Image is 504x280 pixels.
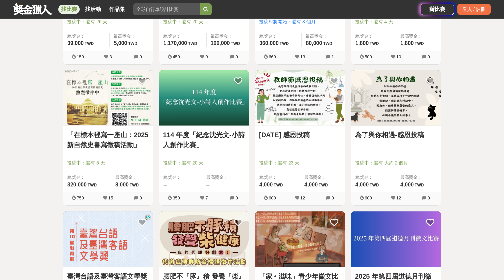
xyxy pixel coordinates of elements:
span: 最高獎金： [400,33,437,40]
span: 總獎金： [67,174,107,181]
span: -- [163,182,167,187]
span: 4,000 [304,182,318,187]
span: 總獎金： [67,33,105,40]
span: TWD [280,41,289,46]
span: 1 [331,54,334,59]
span: 13 [300,54,305,59]
span: TWD [88,183,97,187]
span: 最高獎金： [400,174,437,181]
span: 0 [139,54,142,59]
span: TWD [323,41,332,46]
span: 600 [269,195,276,200]
span: 最高獎金： [304,174,341,181]
span: 80,000 [306,40,322,46]
span: 投稿中：還有 5 天 [67,159,149,166]
span: 0 [427,54,430,59]
span: 最高獎金： [115,174,149,181]
img: Cover Image [351,211,441,267]
img: Cover Image [159,70,249,126]
a: [DATE] 感恩投稿 [259,130,341,140]
span: TWD [128,41,137,46]
a: Cover Image [255,211,345,267]
span: 總獎金： [259,33,297,40]
img: Cover Image [159,211,249,267]
span: 投稿中：還有 4 天 [355,18,437,25]
span: TWD [370,41,379,46]
span: 150 [77,54,84,59]
span: 12 [396,195,401,200]
span: 投稿即將開始：還有 3 個月 [259,18,341,25]
span: 500 [365,54,372,59]
span: 投稿中：還有 20 天 [163,159,245,166]
a: 找活動 [82,5,104,14]
span: 總獎金： [163,174,198,181]
span: 350 [173,195,180,200]
span: 總獎金： [355,174,392,181]
img: Cover Image [255,70,345,126]
span: 4,000 [259,182,273,187]
span: -- [206,182,210,187]
span: 總獎金： [355,33,392,40]
img: Cover Image [63,70,153,126]
div: 登入 / 註冊 [457,4,491,15]
span: 7 [205,195,208,200]
span: 39,000 [67,40,84,46]
img: Cover Image [255,211,345,267]
span: 9 [205,54,208,59]
span: 0 [331,195,334,200]
span: 10 [396,54,401,59]
span: 1,170,000 [163,40,187,46]
span: 4,000 [355,182,369,187]
span: 0 [235,195,238,200]
span: 投稿中：還有 26 天 [67,18,149,25]
span: 600 [365,195,372,200]
span: 最高獎金： [206,174,245,181]
span: 0 [235,54,238,59]
img: Cover Image [63,211,153,267]
span: 1,800 [355,40,369,46]
span: TWD [85,41,94,46]
a: 作品集 [106,5,128,14]
span: TWD [370,183,379,187]
span: 660 [269,54,276,59]
span: 100,000 [211,40,230,46]
span: 0 [427,195,430,200]
img: Cover Image [351,70,441,126]
span: TWD [319,183,328,187]
span: 360,000 [259,40,279,46]
span: 0 [139,195,142,200]
span: TWD [130,183,139,187]
span: 8,000 [115,182,129,187]
a: 114 年度「紀念沈光文-小詩人創作比賽」 [163,130,245,150]
span: 750 [77,195,84,200]
span: 12 [300,195,305,200]
span: 4,000 [400,182,414,187]
span: TWD [188,41,197,46]
span: 15 [108,195,113,200]
span: 總獎金： [163,33,202,40]
span: 最高獎金： [114,33,149,40]
span: 5,000 [114,40,127,46]
a: Cover Image [63,211,153,267]
span: 最高獎金： [306,33,341,40]
span: 最高獎金： [211,33,245,40]
span: 投稿中：還有 23 天 [259,159,341,166]
span: 總獎金： [259,174,296,181]
span: 3 [109,54,112,59]
a: 辦比賽 [421,4,454,15]
span: 450 [173,54,180,59]
span: 1,800 [400,40,414,46]
input: 全球自行車設計比賽 [133,3,200,15]
a: 為了與你相遇-感恩投稿 [355,130,437,140]
span: 投稿中：還有 20 天 [163,18,245,25]
span: TWD [415,41,424,46]
span: TWD [274,183,283,187]
a: Cover Image [159,211,249,267]
a: 「在標本裡寫一座山：2025新自然史書寫徵稿活動」 [67,130,149,150]
span: 320,000 [67,182,87,187]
